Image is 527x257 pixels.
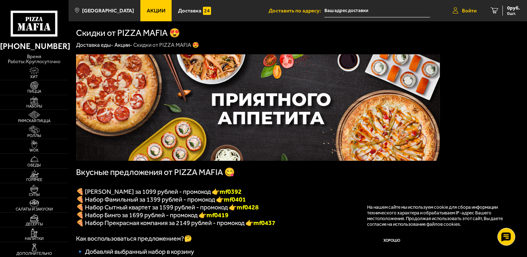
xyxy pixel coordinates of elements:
span: Вкусные предложения от PIZZA MAFIA 😋 [76,167,235,177]
img: 1024x1024 [76,54,440,161]
span: 🍕 Набор Фамильный за 1399 рублей - промокод 👉 [76,196,246,203]
span: Войти [462,8,477,13]
b: mf0401 [224,196,246,203]
div: Скидки от PIZZA MAFIA 😍 [133,42,199,49]
span: Акции [147,8,166,13]
span: mf0437 [253,219,275,227]
b: mf0419 [206,211,228,219]
font: mf0392 [220,188,242,196]
a: Доставка еды- [76,42,113,48]
span: 🍕 Набор Бинго за 1699 рублей - промокод 👉 [76,211,228,219]
button: Хорошо [367,233,416,249]
span: 0 шт. [507,11,520,16]
span: 0 руб. [507,6,520,11]
h1: Скидки от PIZZA MAFIA 😍 [76,29,180,38]
img: 15daf4d41897b9f0e9f617042186c801.svg [203,7,211,15]
span: Как воспользоваться предложением?🤔 [76,235,192,242]
span: Доставка [178,8,201,13]
span: [GEOGRAPHIC_DATA] [82,8,134,13]
a: Акции- [114,42,132,48]
p: На нашем сайте мы используем cookie для сбора информации технического характера и обрабатываем IP... [367,204,510,227]
span: 🔹 Добавляй выбранный набор в корзину [76,248,194,256]
span: 🍕 Набор Сытный квартет за 1599 рублей - промокод 👉 [76,203,259,211]
span: 🍕 [PERSON_NAME] за 1099 рублей - промокод 👉 [76,188,242,196]
span: Доставить по адресу: [269,8,324,13]
input: Ваш адрес доставки [324,4,430,17]
b: mf0428 [237,203,259,211]
span: 🍕 Набор Прекрасная компания за 2149 рублей - промокод 👉 [76,219,253,227]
